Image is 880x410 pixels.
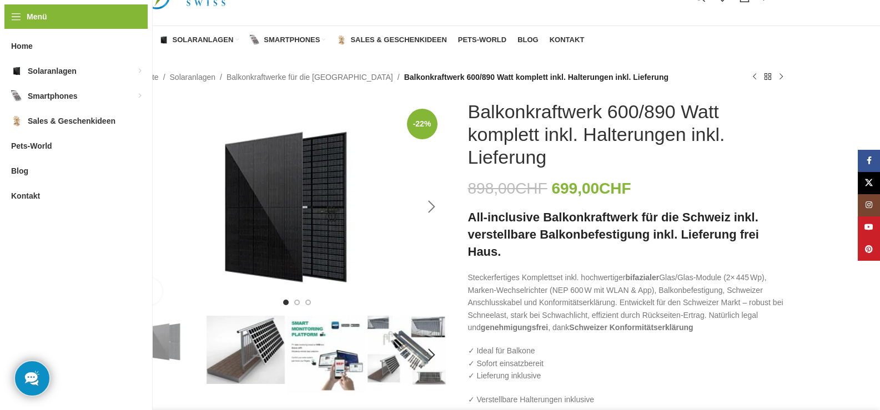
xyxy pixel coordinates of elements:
p: Steckerfertiges Komplettset inkl. hochwertiger Glas/Glas-Module (2× 445 Wp), Marken-Wechselrichte... [468,271,788,333]
span: Solaranlagen [28,61,77,81]
li: Go to slide 2 [294,300,300,305]
img: Balkonkraftwerk 600/890 Watt komplett inkl. Halterungen inkl. Lieferung – Bild 2 [207,316,285,384]
a: X Social Link [858,172,880,194]
span: Blog [11,161,28,181]
span: Kontakt [550,36,585,44]
span: Kontakt [11,186,40,206]
div: 1 / 6 [125,316,205,368]
strong: Schweizer Konformitätserklärung [569,323,693,332]
strong: genehmigungsfrei [481,323,548,332]
span: Smartphones [28,86,77,106]
span: CHF [599,180,631,197]
img: Balkonkraftwerk 600/890 Watt komplett inkl. Halterungen inkl. Lieferung – Bild 4 [368,316,446,384]
span: Solaranlagen [173,36,234,44]
span: Home [11,36,33,56]
li: Go to slide 1 [283,300,289,305]
span: Smartphones [264,36,320,44]
img: Solaranlagen [159,35,169,45]
img: Maysun_ea7b40e4-acfe-4f60-805a-4437ef6c728d [126,100,446,313]
img: Smartphones [11,90,22,102]
div: Hauptnavigation [120,29,590,51]
a: Kontakt [550,29,585,51]
span: Sales & Geschenkideen [350,36,446,44]
span: Menü [27,11,47,23]
li: Go to slide 3 [305,300,311,305]
nav: Breadcrumb [126,71,669,83]
div: 3 / 6 [286,316,366,394]
p: ✓ Ideal für Balkone ✓ Sofort einsatzbereit ✓ Lieferung inklusive [468,345,788,382]
a: Vorheriges Produkt [748,70,761,84]
span: -22% [407,109,438,139]
strong: bifazialer [626,273,660,282]
a: Solaranlagen [159,29,239,51]
h1: Balkonkraftwerk 600/890 Watt komplett inkl. Halterungen inkl. Lieferung [468,100,788,168]
a: Balkonkraftwerke für die [GEOGRAPHIC_DATA] [227,71,393,83]
a: Sales & Geschenkideen [336,29,446,51]
a: Smartphones [250,29,325,51]
a: Pets-World [458,29,506,51]
bdi: 699,00 [551,180,631,197]
img: Balkonkraftwerk 600/890 Watt komplett inkl. Halterungen inkl. Lieferung [126,316,204,368]
span: CHF [515,180,547,197]
a: Pinterest Social Link [858,239,880,261]
a: Instagram Social Link [858,194,880,216]
a: YouTube Social Link [858,216,880,239]
img: Sales & Geschenkideen [336,35,346,45]
img: Solaranlagen [11,65,22,77]
strong: All-inclusive Balkonkraftwerk für die Schweiz inkl. verstellbare Balkonbefestigung inkl. Lieferun... [468,210,759,259]
img: Smartphones [250,35,260,45]
div: 4 / 6 [366,316,447,384]
span: Balkonkraftwerk 600/890 Watt komplett inkl. Halterungen inkl. Lieferung [404,71,668,83]
img: Sales & Geschenkideen [11,115,22,126]
div: Next slide [418,341,446,369]
p: ✓ Verstellbare Halterungen inklusive [468,393,788,406]
span: Sales & Geschenkideen [28,111,115,131]
a: Startseite [126,71,159,83]
img: Balkonkraftwerk 600/890 Watt komplett inkl. Halterungen inkl. Lieferung – Bild 3 [287,316,365,394]
div: 2 / 6 [205,316,286,384]
bdi: 898,00 [468,180,547,197]
a: Solaranlagen [170,71,216,83]
span: Pets-World [458,36,506,44]
a: Nächstes Produkt [775,70,788,84]
span: Blog [517,36,539,44]
a: Blog [517,29,539,51]
div: 1 / 6 [125,100,447,313]
a: Facebook Social Link [858,150,880,172]
div: Next slide [418,193,446,221]
span: Pets-World [11,136,52,156]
